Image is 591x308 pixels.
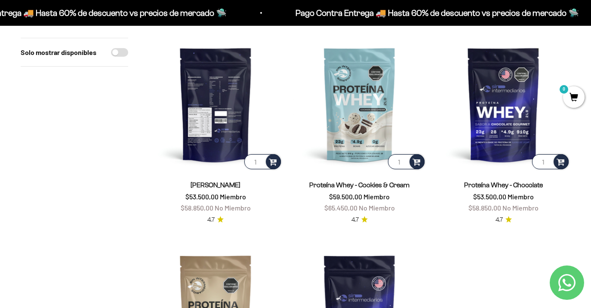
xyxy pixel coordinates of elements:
span: $59.500,00 [329,192,362,201]
a: [PERSON_NAME] [191,181,240,189]
p: Pago Contra Entrega 🚚 Hasta 60% de descuento vs precios de mercado 🛸 [291,6,575,20]
a: 0 [563,93,585,103]
a: Proteína Whey - Chocolate [464,181,543,189]
a: Proteína Whey - Cookies & Cream [309,181,409,189]
span: $53.500,00 [185,192,219,201]
span: $53.500,00 [473,192,506,201]
span: 4.7 [496,215,503,225]
a: 4.74.7 de 5.0 estrellas [351,215,368,225]
span: $58.850,00 [468,204,501,212]
span: Miembro [508,192,534,201]
span: $65.450,00 [324,204,357,212]
span: $58.850,00 [181,204,213,212]
span: No Miembro [215,204,251,212]
span: 4.7 [207,215,215,225]
a: 4.74.7 de 5.0 estrellas [496,215,512,225]
span: 4.7 [351,215,359,225]
span: Miembro [220,192,246,201]
mark: 0 [559,84,569,95]
img: Proteína Whey - Vainilla [149,38,283,171]
span: No Miembro [502,204,539,212]
a: 4.74.7 de 5.0 estrellas [207,215,224,225]
span: No Miembro [359,204,395,212]
label: Solo mostrar disponibles [21,47,96,58]
span: Miembro [363,192,390,201]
